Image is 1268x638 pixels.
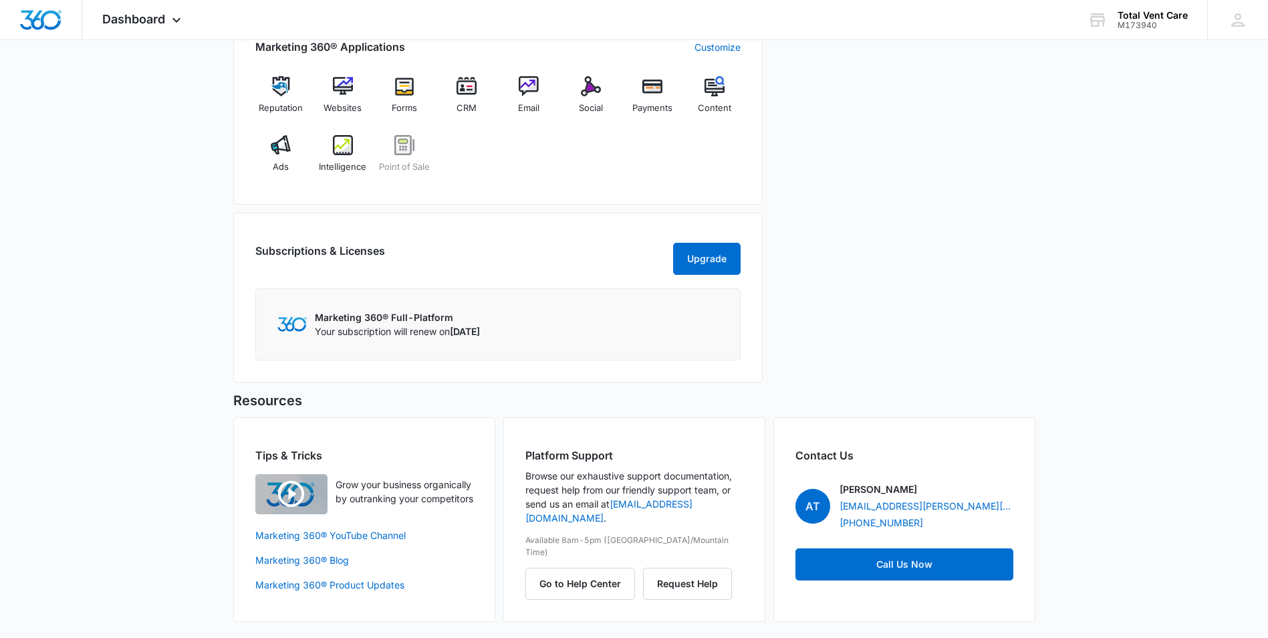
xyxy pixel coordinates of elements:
[525,578,643,589] a: Go to Help Center
[795,489,830,524] span: AT
[102,12,165,26] span: Dashboard
[689,76,741,124] a: Content
[643,568,732,600] button: Request Help
[795,447,1013,463] h2: Contact Us
[627,76,678,124] a: Payments
[840,499,1013,513] a: [EMAIL_ADDRESS][PERSON_NAME][DOMAIN_NAME]
[525,469,743,525] p: Browse our exhaustive support documentation, request help from our friendly support team, or send...
[255,76,307,124] a: Reputation
[255,474,328,514] img: Quick Overview Video
[255,528,473,542] a: Marketing 360® YouTube Channel
[255,135,307,183] a: Ads
[518,102,539,115] span: Email
[441,76,493,124] a: CRM
[840,516,923,530] a: [PHONE_NUMBER]
[233,391,1035,411] h5: Resources
[1118,10,1188,21] div: account name
[450,326,480,337] span: [DATE]
[525,534,743,558] p: Available 8am-5pm ([GEOGRAPHIC_DATA]/Mountain Time)
[565,76,616,124] a: Social
[255,553,473,567] a: Marketing 360® Blog
[255,578,473,592] a: Marketing 360® Product Updates
[694,40,741,54] a: Customize
[255,39,405,55] h2: Marketing 360® Applications
[317,135,368,183] a: Intelligence
[698,102,731,115] span: Content
[840,482,917,496] p: [PERSON_NAME]
[632,102,672,115] span: Payments
[319,161,366,174] span: Intelligence
[579,102,603,115] span: Social
[392,102,417,115] span: Forms
[525,447,743,463] h2: Platform Support
[324,102,362,115] span: Websites
[503,76,555,124] a: Email
[317,76,368,124] a: Websites
[255,447,473,463] h2: Tips & Tricks
[1118,21,1188,30] div: account id
[255,243,385,270] h2: Subscriptions & Licenses
[643,578,732,589] a: Request Help
[795,548,1013,580] a: Call Us Now
[525,568,635,600] button: Go to Help Center
[336,477,473,506] p: Grow your business organically by outranking your competitors
[315,324,480,338] p: Your subscription will renew on
[457,102,477,115] span: CRM
[273,161,289,174] span: Ads
[379,161,430,174] span: Point of Sale
[379,135,430,183] a: Point of Sale
[379,76,430,124] a: Forms
[673,243,741,275] button: Upgrade
[259,102,303,115] span: Reputation
[315,310,480,324] p: Marketing 360® Full-Platform
[277,317,307,331] img: Marketing 360 Logo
